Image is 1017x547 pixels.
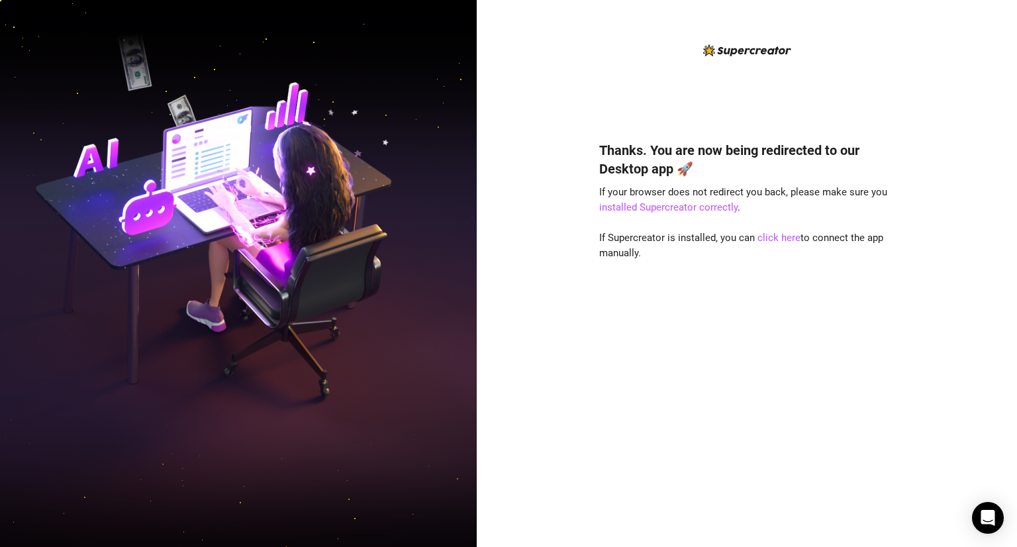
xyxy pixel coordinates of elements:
[757,232,800,244] a: click here
[599,141,895,178] h4: Thanks. You are now being redirected to our Desktop app 🚀
[599,232,883,260] span: If Supercreator is installed, you can to connect the app manually.
[972,502,1004,534] div: Open Intercom Messenger
[599,201,738,213] a: installed Supercreator correctly
[599,186,887,214] span: If your browser does not redirect you back, please make sure you .
[703,44,791,56] img: logo-BBDzfeDw.svg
